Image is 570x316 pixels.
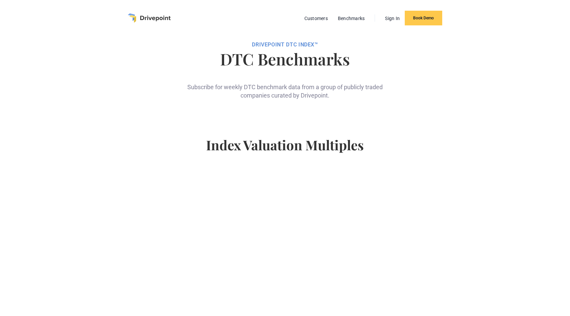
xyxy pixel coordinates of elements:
div: DRIVEPOiNT DTC Index™ [122,41,448,48]
div: Subscribe for weekly DTC benchmark data from a group of publicly traded companies curated by Driv... [185,72,385,100]
a: Customers [301,14,331,23]
a: Sign In [382,14,403,23]
a: home [128,13,171,23]
h1: DTC Benchmarks [122,51,448,67]
h4: Index Valuation Multiples [122,137,448,164]
a: Benchmarks [335,14,368,23]
a: Book Demo [405,11,442,25]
